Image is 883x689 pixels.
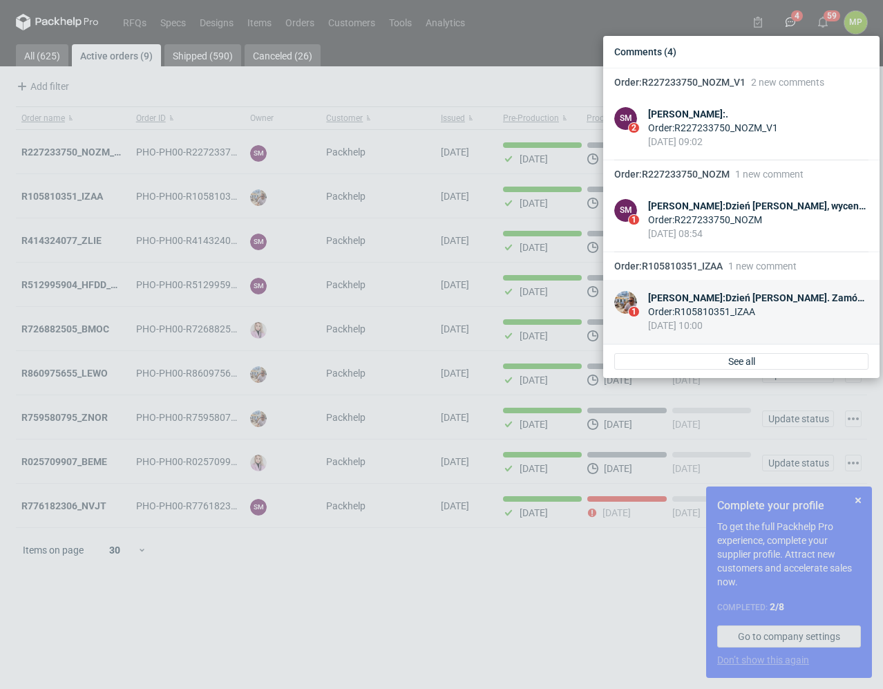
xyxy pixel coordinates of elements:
span: Order : R227233750_NOZM_V1 [614,77,746,88]
button: Order:R105810351_IZAA1 new comment [603,252,880,280]
a: See all [614,353,868,370]
div: Order : R227233750_NOZM_V1 [648,121,778,135]
span: 1 new comment [728,261,797,272]
span: 2 new comments [751,77,824,88]
div: Comments (4) [609,41,874,62]
div: Order : R105810351_IZAA [648,305,868,319]
img: Michał Palasek [614,291,637,314]
div: [PERSON_NAME] : . [648,107,778,121]
a: SM1[PERSON_NAME]:Dzień [PERSON_NAME], wycena z załącznika.Order:R227233750_NOZM[DATE] 08:54 [603,188,880,252]
span: Order : R227233750_NOZM [614,169,730,180]
button: Order:R227233750_NOZM1 new comment [603,160,880,188]
div: [PERSON_NAME] : Dzień [PERSON_NAME], wycena z załącznika. [648,199,868,213]
div: Sebastian Markut [614,107,637,130]
figcaption: SM [614,199,637,222]
figcaption: SM [614,107,637,130]
span: Order : R105810351_IZAA [614,261,723,272]
div: Sebastian Markut [614,199,637,222]
div: [DATE] 09:02 [648,135,778,149]
a: SM2[PERSON_NAME]:.Order:R227233750_NOZM_V1[DATE] 09:02 [603,96,880,160]
div: [DATE] 10:00 [648,319,868,332]
div: [PERSON_NAME] : Dzień [PERSON_NAME]. Zamówienie do załączonej wyceny [648,291,868,305]
span: 1 new comment [735,169,804,180]
div: [DATE] 08:54 [648,227,868,240]
a: Michał Palasek1[PERSON_NAME]:Dzień [PERSON_NAME]. Zamówienie do załączonej wycenyOrder:R105810351... [603,280,880,344]
div: Order : R227233750_NOZM [648,213,868,227]
button: Order:R227233750_NOZM_V12 new comments [603,68,880,96]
